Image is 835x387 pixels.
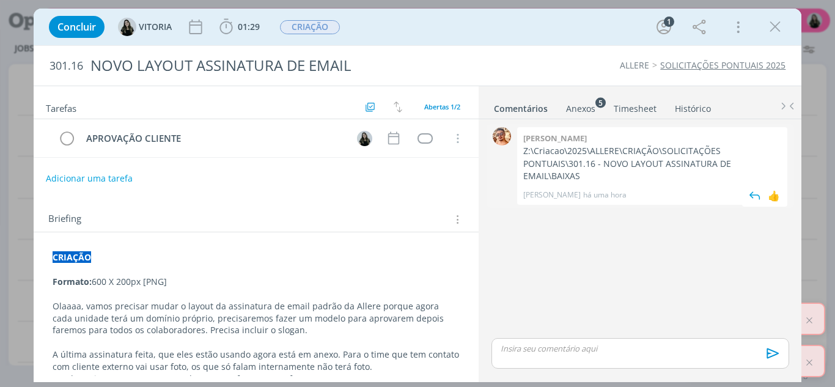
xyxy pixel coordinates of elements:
[118,18,172,36] button: VVITORIA
[394,101,402,112] img: arrow-down-up.svg
[53,373,460,385] p: Sendo assim vamos ter que ter 1 layout com foto e 1 sem foto.
[118,18,136,36] img: V
[523,190,581,201] p: [PERSON_NAME]
[53,276,92,287] strong: Formato:
[355,129,373,147] button: V
[620,59,649,71] a: ALLERE
[595,97,606,108] sup: 5
[50,59,83,73] span: 301.16
[654,17,674,37] button: 1
[280,20,340,34] span: CRIAÇÃO
[238,21,260,32] span: 01:29
[53,251,91,263] strong: CRIAÇÃO
[139,23,172,31] span: VITORIA
[357,131,372,146] img: V
[48,212,81,227] span: Briefing
[49,16,105,38] button: Concluir
[674,97,712,115] a: Histórico
[664,17,674,27] div: 1
[613,97,657,115] a: Timesheet
[86,51,474,81] div: NOVO LAYOUT ASSINATURA DE EMAIL
[92,276,167,287] span: 600 X 200px [PNG]
[53,348,460,373] p: A última assinatura feita, que eles estão usando agora está em anexo. Para o time que tem contato...
[216,17,263,37] button: 01:29
[81,131,346,146] div: APROVAÇÃO CLIENTE
[53,300,460,337] p: Olaaaa, vamos precisar mudar o layout da assinatura de email padrão da Allere porque agora cada u...
[34,9,802,382] div: dialog
[566,103,595,115] div: Anexos
[660,59,785,71] a: SOLICITAÇÕES PONTUAIS 2025
[424,102,460,111] span: Abertas 1/2
[746,186,764,205] img: answer.svg
[768,188,780,203] div: 👍
[45,168,133,190] button: Adicionar uma tarefa
[493,127,511,146] img: V
[279,20,340,35] button: CRIAÇÃO
[583,190,627,201] span: há uma hora
[57,22,96,32] span: Concluir
[523,133,587,144] b: [PERSON_NAME]
[493,97,548,115] a: Comentários
[46,100,76,114] span: Tarefas
[523,145,781,182] p: Z:\Criacao\2025\ALLERE\CRIAÇÃO\SOLICITAÇÕES PONTUAIS\301.16 - NOVO LAYOUT ASSINATURA DE EMAIL\BAIXAS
